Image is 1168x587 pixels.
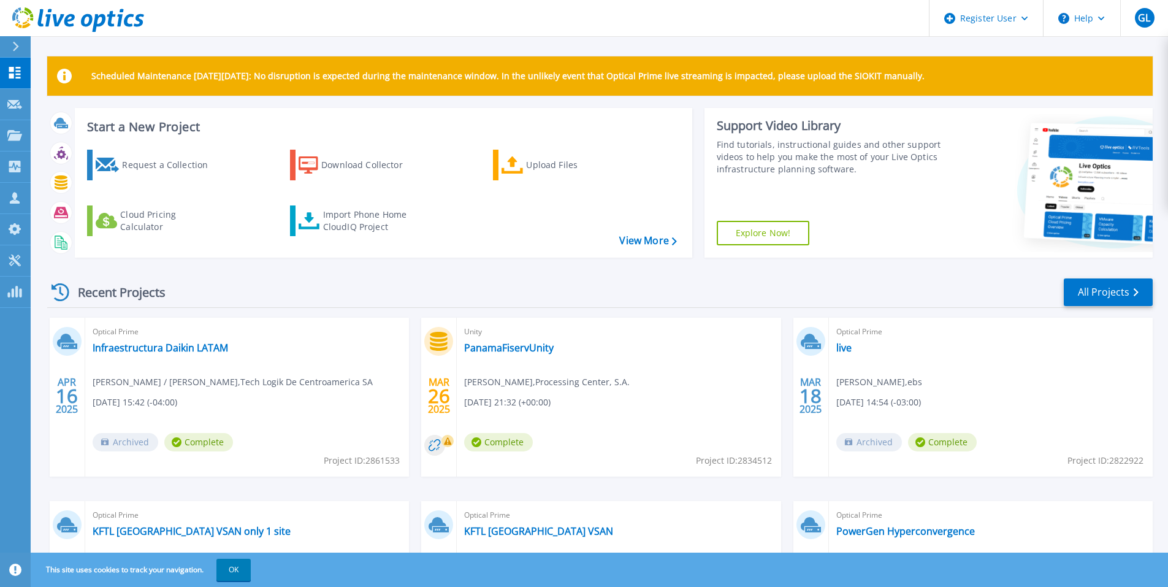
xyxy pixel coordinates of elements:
span: Optical Prime [836,325,1145,339]
button: OK [216,559,251,581]
span: 16 [56,391,78,401]
div: Support Video Library [717,118,945,134]
a: Cloud Pricing Calculator [87,205,224,236]
span: [PERSON_NAME] , Processing Center, S.A. [464,375,630,389]
a: live [836,342,852,354]
a: View More [619,235,676,247]
a: KFTL [GEOGRAPHIC_DATA] VSAN [464,525,613,537]
div: APR 2025 [55,374,78,418]
span: Optical Prime [836,508,1145,522]
a: Upload Files [493,150,630,180]
span: Optical Prime [93,325,402,339]
span: [DATE] 21:32 (+00:00) [464,396,551,409]
span: Complete [164,433,233,451]
span: [PERSON_NAME] / [PERSON_NAME] , Tech Logik De Centroamerica SA [93,375,373,389]
div: Import Phone Home CloudIQ Project [323,209,419,233]
span: Complete [464,433,533,451]
a: Download Collector [290,150,427,180]
h3: Start a New Project [87,120,676,134]
a: All Projects [1064,278,1153,306]
span: [DATE] 14:54 (-03:00) [836,396,921,409]
div: MAR 2025 [427,374,451,418]
span: Project ID: 2834512 [696,454,772,467]
span: Optical Prime [464,508,773,522]
a: Infraestructura Daikin LATAM [93,342,228,354]
span: 26 [428,391,450,401]
span: [PERSON_NAME] , ebs [836,375,922,389]
div: Upload Files [526,153,624,177]
a: Explore Now! [717,221,810,245]
span: This site uses cookies to track your navigation. [34,559,251,581]
span: Archived [93,433,158,451]
span: Complete [908,433,977,451]
div: Download Collector [321,153,419,177]
a: PowerGen Hyperconvergence [836,525,975,537]
span: GL [1138,13,1150,23]
div: Cloud Pricing Calculator [120,209,218,233]
div: Request a Collection [122,153,220,177]
div: Recent Projects [47,277,182,307]
a: KFTL [GEOGRAPHIC_DATA] VSAN only 1 site [93,525,291,537]
a: Request a Collection [87,150,224,180]
span: Project ID: 2861533 [324,454,400,467]
span: [DATE] 15:42 (-04:00) [93,396,177,409]
span: Archived [836,433,902,451]
div: Find tutorials, instructional guides and other support videos to help you make the most of your L... [717,139,945,175]
span: Unity [464,325,773,339]
span: 18 [800,391,822,401]
a: PanamaFiservUnity [464,342,554,354]
div: MAR 2025 [799,374,822,418]
span: Project ID: 2822922 [1067,454,1143,467]
p: Scheduled Maintenance [DATE][DATE]: No disruption is expected during the maintenance window. In t... [91,71,925,81]
span: Optical Prime [93,508,402,522]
